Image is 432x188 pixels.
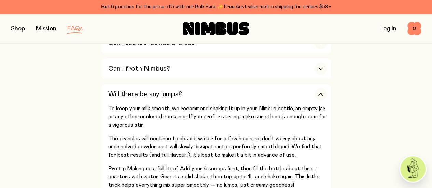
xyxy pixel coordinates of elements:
a: Log In [379,26,396,32]
div: Get 6 pouches for the price of 5 with our Bulk Pack ✨ Free Australian metro shipping for orders $59+ [11,3,421,11]
button: 0 [407,22,421,35]
p: The granules will continue to absorb water for a few hours, so don't worry about any undissolved ... [108,134,327,159]
p: To keep your milk smooth, we recommend shaking it up in your Nimbus bottle, an empty jar, or any ... [108,104,327,129]
img: agent [400,156,426,182]
h3: Will there be any lumps? [108,90,182,98]
strong: Pro tip: [108,166,127,171]
button: Can I froth Nimbus? [101,58,331,79]
a: FAQs [67,26,83,32]
h3: Can I froth Nimbus? [108,64,170,73]
a: Mission [36,26,56,32]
